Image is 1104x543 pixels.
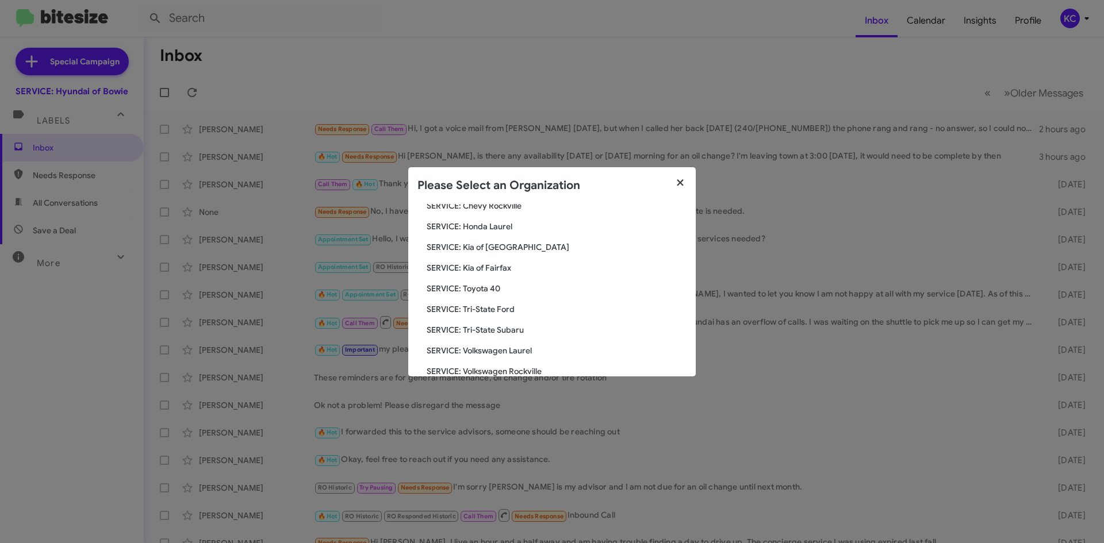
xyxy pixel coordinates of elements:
span: SERVICE: Tri-State Ford [427,303,687,315]
span: SERVICE: Honda Laurel [427,221,687,232]
span: SERVICE: Tri-State Subaru [427,324,687,336]
span: SERVICE: Kia of [GEOGRAPHIC_DATA] [427,241,687,253]
span: SERVICE: Chevy Rockville [427,200,687,211]
span: SERVICE: Volkswagen Laurel [427,345,687,356]
span: SERVICE: Kia of Fairfax [427,262,687,274]
span: SERVICE: Volkswagen Rockville [427,365,687,377]
span: SERVICE: Toyota 40 [427,283,687,294]
h2: Please Select an Organization [417,176,580,195]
